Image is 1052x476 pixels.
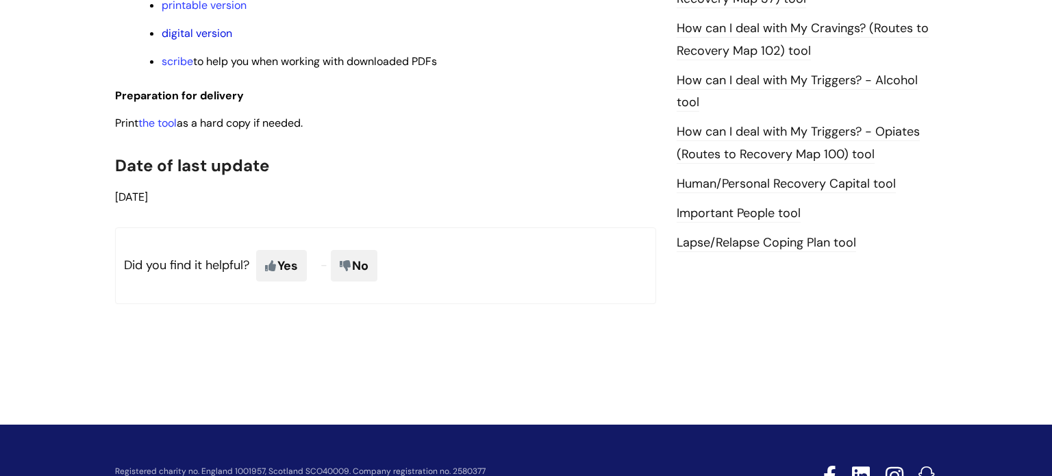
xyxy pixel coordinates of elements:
[115,88,244,103] span: Preparation for delivery
[162,54,437,68] span: to help you when working with downloaded PDFs
[256,250,307,281] span: Yes
[162,26,232,40] a: digital version
[115,155,269,176] span: Date of last update
[115,467,726,476] p: Registered charity no. England 1001957, Scotland SCO40009. Company registration no. 2580377
[677,72,918,112] a: How can I deal with My Triggers? - Alcohol tool
[115,227,656,304] p: Did you find it helpful?
[115,116,303,130] span: Print as a hard copy if needed.
[115,190,148,204] span: [DATE]
[677,175,896,193] a: Human/Personal Recovery Capital tool
[677,123,920,163] a: How can I deal with My Triggers? - Opiates (Routes to Recovery Map 100) tool
[331,250,377,281] span: No
[162,54,193,68] a: scribe
[677,234,856,252] a: Lapse/Relapse Coping Plan tool
[677,20,929,60] a: How can I deal with My Cravings? (Routes to Recovery Map 102) tool
[677,205,801,223] a: Important People tool
[138,116,177,130] a: the tool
